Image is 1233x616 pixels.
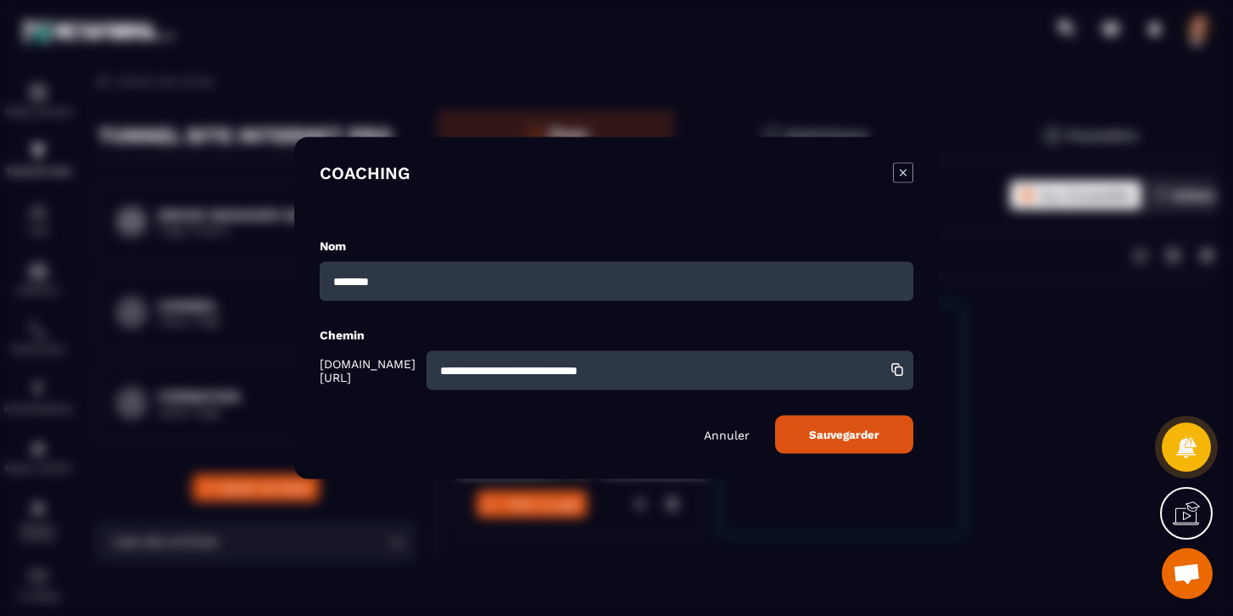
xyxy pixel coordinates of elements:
a: Ouvrir le chat [1162,548,1213,599]
button: Sauvegarder [775,416,913,454]
label: Nom [320,239,346,253]
span: [DOMAIN_NAME][URL] [320,357,422,384]
img: copy-w.3668867d.svg [890,361,905,377]
h4: COACHING [320,163,410,187]
span: Sauvegarder [809,428,879,441]
label: Chemin [320,328,365,342]
p: Annuler [704,428,750,441]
